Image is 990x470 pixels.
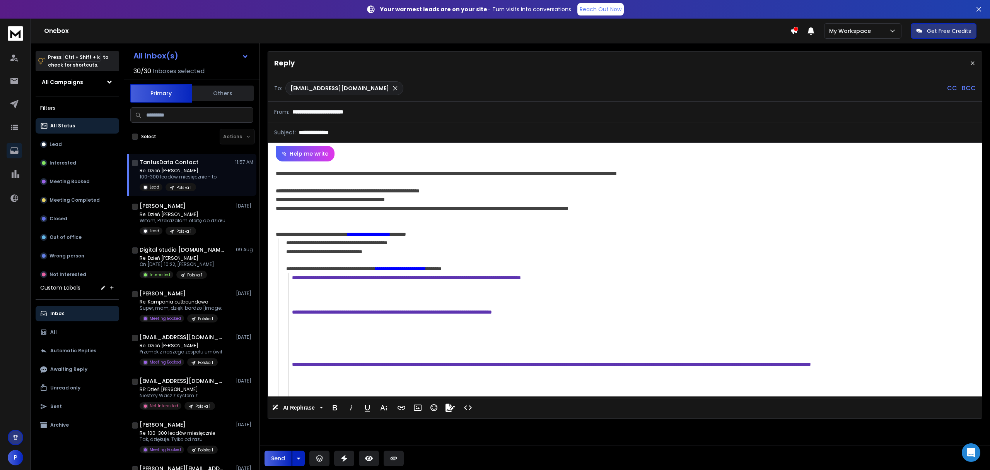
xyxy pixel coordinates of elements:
p: Meeting Booked [150,447,181,453]
p: All [50,329,57,335]
p: All Status [50,123,75,129]
p: Przemek z naszego zespołu umówił [140,349,222,355]
button: Emoticons [427,400,441,415]
p: [EMAIL_ADDRESS][DOMAIN_NAME] [290,84,389,92]
h3: Filters [36,103,119,113]
button: All Inbox(s) [127,48,255,63]
p: BCC [962,84,976,93]
p: – Turn visits into conversations [380,5,571,13]
p: CC [947,84,957,93]
p: From: [274,108,289,116]
button: Automatic Replies [36,343,119,359]
p: Interested [49,160,76,166]
p: 11:57 AM [235,159,253,165]
p: Out of office [49,234,82,240]
p: On [DATE] 10:22, [PERSON_NAME] [140,261,214,268]
span: 30 / 30 [133,67,151,76]
button: Meeting Completed [36,192,119,208]
p: Tak, dziękuje. Tylko od razu [140,436,218,443]
button: Interested [36,155,119,171]
button: Signature [443,400,457,415]
button: More Text [376,400,391,415]
p: Sent [50,403,62,410]
p: Polska 1 [176,185,191,190]
p: [DATE] [236,378,253,384]
p: Meeting Booked [150,316,181,321]
p: My Workspace [829,27,874,35]
p: Closed [49,216,67,222]
button: Unread only [36,380,119,396]
button: Awaiting Reply [36,362,119,377]
button: Help me write [276,146,335,161]
button: All Status [36,118,119,134]
p: Re: Dzień [PERSON_NAME] [140,343,222,349]
p: Automatic Replies [50,348,96,354]
h3: Inboxes selected [153,67,205,76]
p: Re: 100-300 leadów miesięcznie [140,430,218,436]
h1: [PERSON_NAME] [140,202,186,210]
h1: Onebox [44,26,790,36]
button: Inbox [36,306,119,321]
button: Closed [36,211,119,226]
button: P [8,450,23,465]
p: Re: Dzień [PERSON_NAME] [140,211,225,218]
p: Re: Dzień [PERSON_NAME] [140,255,214,261]
p: Press to check for shortcuts. [48,53,108,69]
h1: All Inbox(s) [133,52,178,60]
p: Wrong person [49,253,84,259]
p: Polska 1 [176,228,191,234]
h1: [EMAIL_ADDRESS][DOMAIN_NAME] [140,377,225,385]
p: Reach Out Now [580,5,621,13]
h1: [PERSON_NAME] [140,290,186,297]
p: Archive [50,422,69,428]
p: Not Interested [150,403,178,409]
span: AI Rephrase [282,405,316,411]
p: [DATE] [236,290,253,297]
button: Meeting Booked [36,174,119,189]
p: [DATE] [236,422,253,428]
button: Sent [36,399,119,414]
p: Polska 1 [198,316,213,322]
p: Interested [150,272,170,278]
button: Archive [36,417,119,433]
p: Super, mam, dzięki bardzo [image: [140,305,222,311]
button: All [36,324,119,340]
h1: All Campaigns [42,78,83,86]
p: Not Interested [49,271,86,278]
button: Primary [130,84,192,103]
p: Polska 1 [195,403,210,409]
button: Lead [36,137,119,152]
p: RE: Dzień [PERSON_NAME] [140,386,215,393]
div: Open Intercom Messenger [962,443,980,462]
p: [DATE] [236,334,253,340]
button: Out of office [36,230,119,245]
h1: [EMAIL_ADDRESS][DOMAIN_NAME] +1 [140,333,225,341]
p: Inbox [50,310,64,317]
p: 09 Aug [236,247,253,253]
p: Meeting Booked [49,178,90,185]
p: Meeting Booked [150,359,181,365]
p: Meeting Completed [49,197,100,203]
p: Niestety Wasz z system z [140,393,215,399]
p: Unread only [50,385,80,391]
h1: Digital studio [DOMAIN_NAME] [140,246,225,254]
h1: TantusData Contact [140,158,198,166]
p: Re: Kampania outboundowa [140,299,222,305]
p: Subject: [274,129,296,136]
button: Wrong person [36,248,119,264]
p: Polska 1 [187,272,202,278]
button: All Campaigns [36,74,119,90]
p: Get Free Credits [927,27,971,35]
p: Lead [49,141,62,148]
button: Get Free Credits [911,23,976,39]
strong: Your warmest leads are on your site [380,5,487,13]
button: Italic (Ctrl+I) [344,400,358,415]
p: Awaiting Reply [50,366,87,372]
p: Lead [150,184,159,190]
span: Ctrl + Shift + k [63,53,101,62]
h1: [PERSON_NAME] [140,421,186,429]
p: To: [274,84,282,92]
button: AI Rephrase [270,400,324,415]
